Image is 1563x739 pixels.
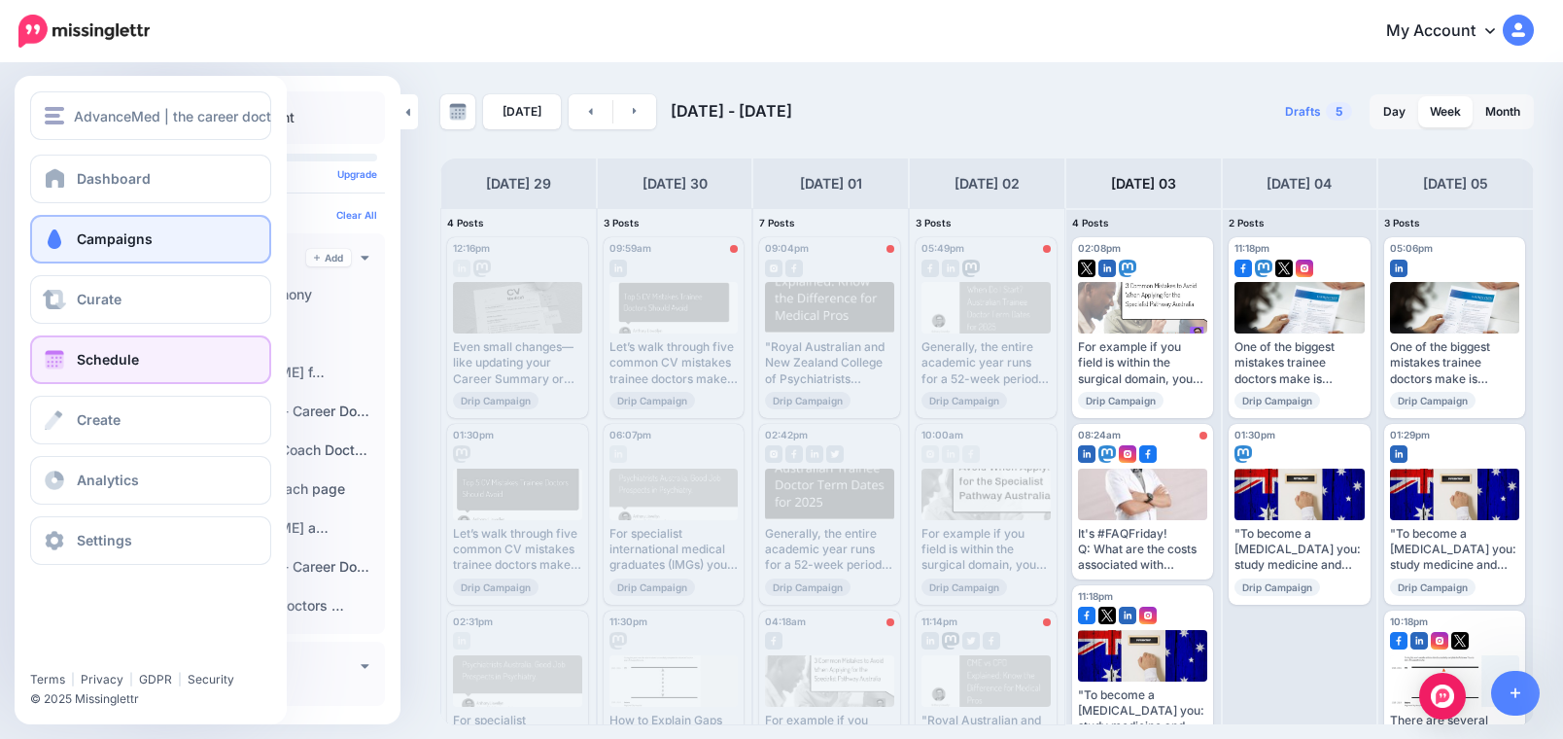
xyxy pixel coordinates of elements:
span: | [129,672,133,686]
span: [DATE] - [DATE] [671,101,792,121]
img: mastodon-grey-square.png [962,260,980,277]
span: 02:42pm [765,429,808,440]
span: 4 Posts [1072,217,1109,229]
div: Generally, the entire academic year runs for a 52-week period. More Here 👉 [URL] #HMO #RMO #PHO #... [765,526,894,574]
div: Generally, the entire academic year runs for a 52-week period. More Here 👉 [URL] #HMO #RMO #PHO [921,339,1051,387]
img: mastodon-square.png [1255,260,1272,277]
a: Day [1372,96,1417,127]
h4: [DATE] 29 [486,172,551,195]
iframe: Twitter Follow Button [30,644,178,663]
a: Upgrade [337,168,377,180]
img: mastodon-grey-square.png [473,260,491,277]
span: 06:07pm [609,429,651,440]
a: Terms [30,672,65,686]
span: Drip Campaign [1390,392,1476,409]
span: Create [77,411,121,428]
img: twitter-square.png [1078,260,1095,277]
span: Drip Campaign [765,579,851,596]
div: "Royal Australian and New Zealand College of Psychiatrists (RANZCP): The CPD program at RANZCP in... [765,339,894,387]
img: twitter-grey-square.png [826,445,844,463]
span: Analytics [77,472,139,488]
span: Schedule [77,351,139,368]
span: | [71,672,75,686]
span: 11:14pm [921,616,957,627]
div: For specialist international medical graduates (IMGs) you must apply to the RANZCP for specialist... [609,526,739,574]
div: "To become a [MEDICAL_DATA] you: study medicine and complete a medical degree (4-6 years) do on t... [1234,526,1366,574]
img: instagram-square.png [1431,632,1448,650]
span: 05:06pm [1390,242,1433,254]
img: twitter-square.png [1275,260,1293,277]
span: 01:30pm [453,429,494,440]
img: linkedin-square.png [1410,632,1428,650]
span: Drip Campaign [609,579,695,596]
a: Clear All [336,209,377,221]
img: instagram-square.png [1139,607,1157,624]
img: twitter-grey-square.png [962,632,980,650]
span: 2 Posts [1229,217,1265,229]
span: 12:16pm [453,242,490,254]
img: calendar-grey-darker.png [449,103,467,121]
img: facebook-grey-square.png [983,632,1000,650]
img: Missinglettr [18,15,150,48]
span: 3 Posts [604,217,640,229]
img: linkedin-square.png [1390,260,1407,277]
span: 7 Posts [759,217,795,229]
img: mastodon-square.png [1234,445,1252,463]
span: Curate [77,291,122,307]
span: Drip Campaign [765,392,851,409]
div: For example if you field is within the surgical domain, you are likely (but not always) to be cov... [921,526,1051,574]
span: 05:49pm [921,242,964,254]
a: Add [306,249,351,266]
img: instagram-square.png [1296,260,1313,277]
span: AdvanceMed | the career doctors [74,105,292,127]
img: mastodon-grey-square.png [453,445,470,463]
span: Drip Campaign [1078,392,1164,409]
img: twitter-square.png [1451,632,1469,650]
img: linkedin-square.png [1078,445,1095,463]
div: "To become a [MEDICAL_DATA] you: study medicine and complete a medical degree (4-6 years) do on t... [1078,687,1207,735]
a: Campaigns [30,215,271,264]
img: instagram-square.png [1119,445,1136,463]
span: 10:00am [921,429,963,440]
a: Security [188,672,234,686]
div: For example if you field is within the surgical domain, you are likely (but not always) to be cov... [1078,339,1207,387]
img: linkedin-square.png [1098,260,1116,277]
a: Create [30,396,271,444]
img: linkedin-grey-square.png [806,445,823,463]
img: mastodon-grey-square.png [942,632,959,650]
span: 11:30pm [609,616,647,627]
img: menu.png [45,107,64,124]
span: 02:31pm [453,616,493,627]
a: Curate [30,275,271,324]
span: Drip Campaign [609,392,695,409]
img: linkedin-square.png [1119,607,1136,624]
span: Campaigns [77,230,153,247]
a: [DATE] [483,94,561,129]
div: Open Intercom Messenger [1419,673,1466,720]
span: Drip Campaign [453,392,538,409]
span: Dashboard [77,170,151,187]
a: My Account [1367,8,1534,55]
a: GDPR [139,672,172,686]
img: linkedin-grey-square.png [609,445,627,463]
a: Dashboard [30,155,271,203]
a: Month [1474,96,1532,127]
span: Drafts [1285,106,1321,118]
h4: [DATE] 01 [800,172,862,195]
li: © 2025 Missinglettr [30,689,283,709]
h4: [DATE] 03 [1111,172,1176,195]
button: AdvanceMed | the career doctors [30,91,271,140]
img: mastodon-grey-square.png [609,632,627,650]
h4: [DATE] 05 [1423,172,1488,195]
img: facebook-grey-square.png [765,632,782,650]
img: linkedin-grey-square.png [921,632,939,650]
span: 01:30pm [1234,429,1275,440]
a: Week [1418,96,1473,127]
img: instagram-grey-square.png [765,260,782,277]
img: facebook-square.png [1078,607,1095,624]
span: Drip Campaign [921,392,1007,409]
img: mastodon-square.png [1119,260,1136,277]
img: linkedin-grey-square.png [453,260,470,277]
img: linkedin-grey-square.png [942,445,959,463]
span: 09:04pm [765,242,809,254]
